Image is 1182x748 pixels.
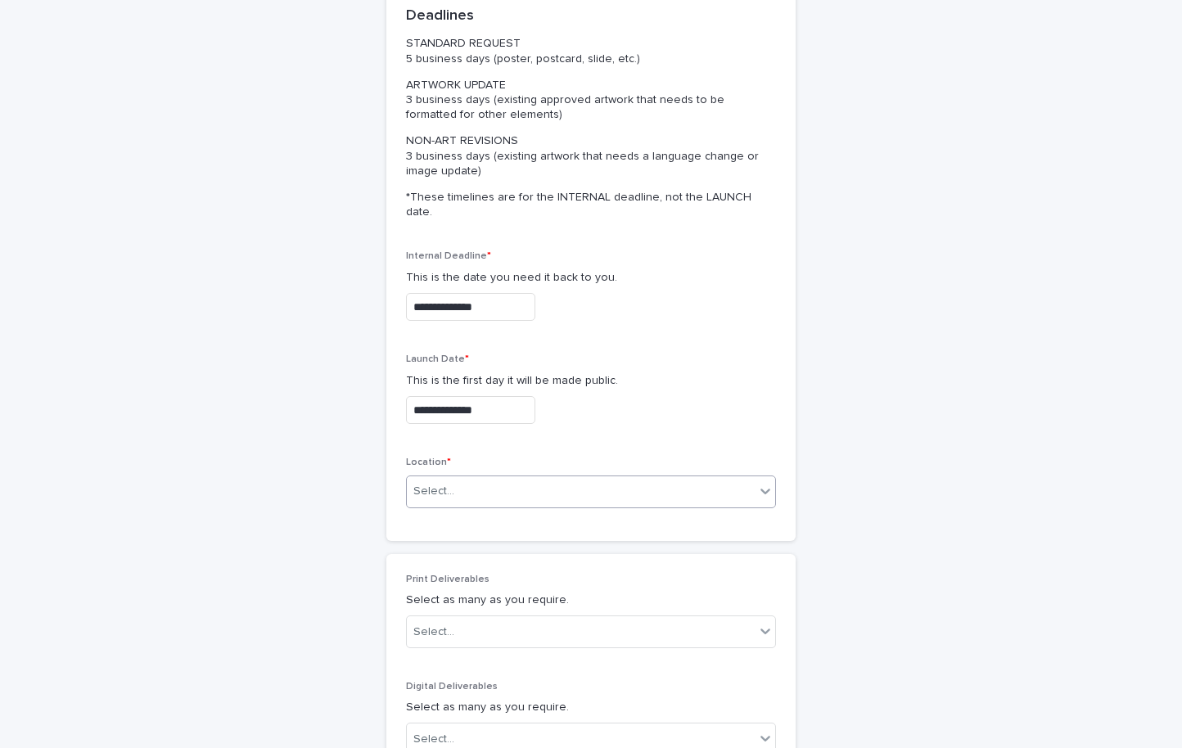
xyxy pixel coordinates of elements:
[406,190,769,219] p: *These timelines are for the INTERNAL deadline, not the LAUNCH date.
[406,269,776,286] p: This is the date you need it back to you.
[406,36,769,65] p: STANDARD REQUEST 5 business days (poster, postcard, slide, etc.)
[406,372,776,390] p: This is the first day it will be made public.
[406,251,491,261] span: Internal Deadline
[406,78,769,123] p: ARTWORK UPDATE 3 business days (existing approved artwork that needs to be formatted for other el...
[406,7,474,25] h2: Deadlines
[413,731,454,748] div: Select...
[413,624,454,641] div: Select...
[406,133,769,178] p: NON-ART REVISIONS 3 business days (existing artwork that needs a language change or image update)
[406,682,498,692] span: Digital Deliverables
[413,483,454,500] div: Select...
[406,575,489,584] span: Print Deliverables
[406,592,776,609] p: Select as many as you require.
[406,354,469,364] span: Launch Date
[406,699,776,716] p: Select as many as you require.
[406,457,451,467] span: Location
